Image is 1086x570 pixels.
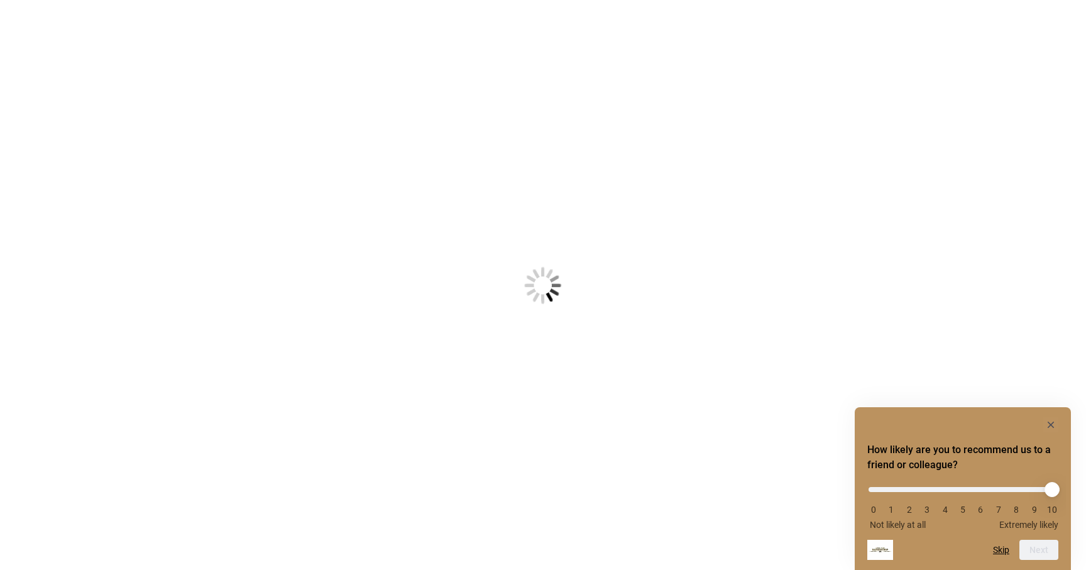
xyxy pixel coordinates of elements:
li: 8 [1010,505,1023,515]
li: 6 [974,505,987,515]
button: Next question [1019,540,1058,560]
button: Skip [993,545,1009,555]
h2: How likely are you to recommend us to a friend or colleague? Select an option from 0 to 10, with ... [867,442,1058,473]
div: How likely are you to recommend us to a friend or colleague? Select an option from 0 to 10, with ... [867,417,1058,560]
button: Hide survey [1043,417,1058,432]
li: 3 [921,505,933,515]
li: 1 [885,505,897,515]
span: Extremely likely [999,520,1058,530]
li: 2 [903,505,916,515]
span: Not likely at all [870,520,926,530]
li: 9 [1028,505,1041,515]
li: 0 [867,505,880,515]
li: 4 [939,505,952,515]
li: 10 [1046,505,1058,515]
img: Loading [463,205,623,366]
li: 5 [957,505,969,515]
div: How likely are you to recommend us to a friend or colleague? Select an option from 0 to 10, with ... [867,478,1058,530]
li: 7 [992,505,1005,515]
